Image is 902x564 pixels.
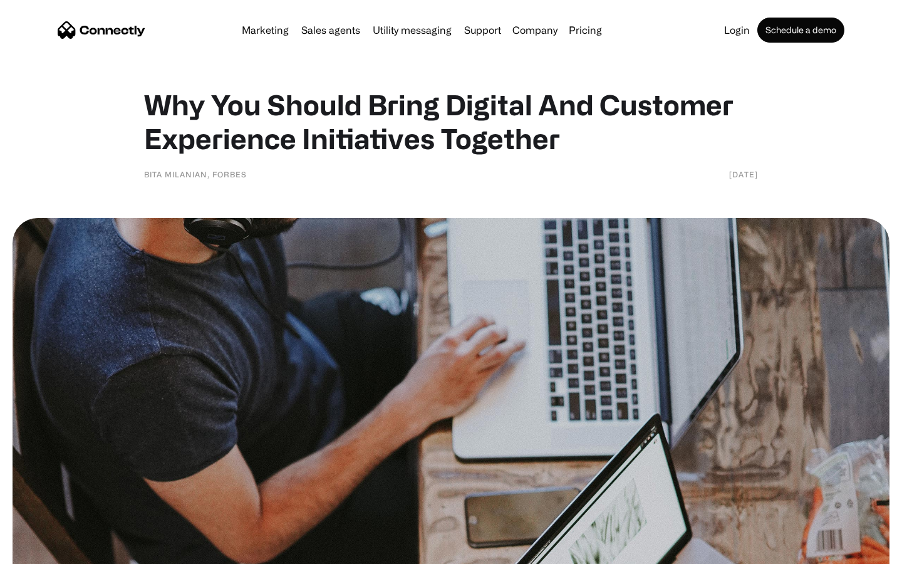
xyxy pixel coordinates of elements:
[144,168,247,180] div: Bita Milanian, Forbes
[237,25,294,35] a: Marketing
[512,21,557,39] div: Company
[729,168,758,180] div: [DATE]
[459,25,506,35] a: Support
[296,25,365,35] a: Sales agents
[25,542,75,560] ul: Language list
[757,18,844,43] a: Schedule a demo
[719,25,755,35] a: Login
[368,25,457,35] a: Utility messaging
[13,542,75,560] aside: Language selected: English
[509,21,561,39] div: Company
[144,88,758,155] h1: Why You Should Bring Digital And Customer Experience Initiatives Together
[58,21,145,39] a: home
[564,25,607,35] a: Pricing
